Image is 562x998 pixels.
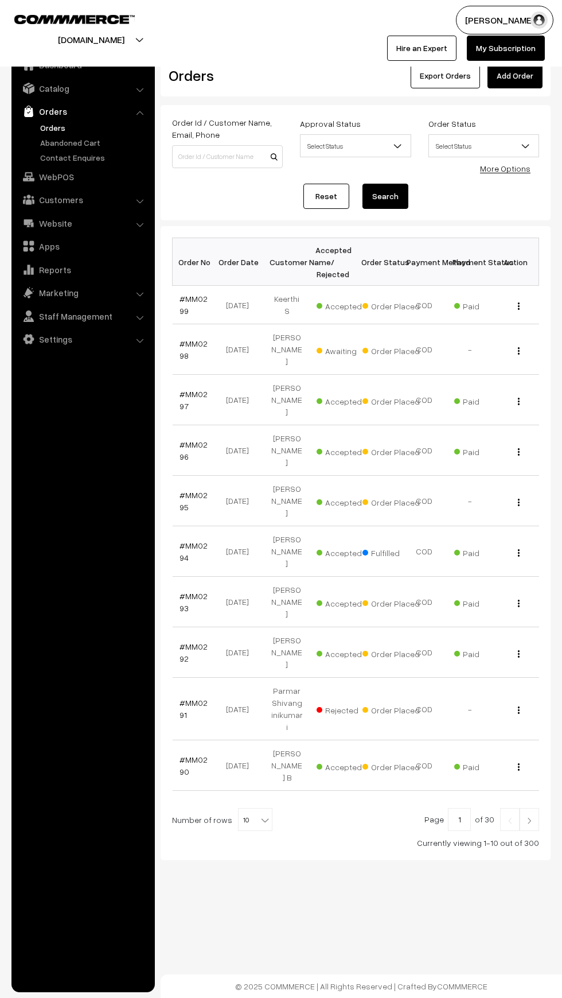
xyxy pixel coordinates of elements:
[264,324,310,375] td: [PERSON_NAME]
[14,189,151,210] a: Customers
[317,443,374,458] span: Accepted
[179,642,208,663] a: #MM0292
[317,544,374,559] span: Accepted
[264,526,310,577] td: [PERSON_NAME]
[362,595,420,609] span: Order Placed
[505,817,515,824] img: Left
[518,302,520,310] img: Menu
[401,678,447,740] td: COD
[14,78,151,99] a: Catalog
[454,595,512,609] span: Paid
[239,809,272,832] span: 10
[218,476,264,526] td: [DATE]
[362,645,420,660] span: Order Placed
[480,164,530,173] a: More Options
[362,443,420,458] span: Order Placed
[264,238,310,286] th: Customer Name
[401,476,447,526] td: COD
[518,499,520,506] img: Menu
[172,145,283,168] input: Order Id / Customer Name / Customer Email / Customer Phone
[179,591,208,613] a: #MM0293
[428,118,476,130] label: Order Status
[161,974,562,998] footer: © 2025 COMMMERCE | All Rights Reserved | Crafted By
[447,476,493,526] td: -
[467,36,545,61] a: My Subscription
[264,286,310,324] td: Keerthi S
[518,347,520,355] img: Menu
[14,259,151,280] a: Reports
[300,134,411,157] span: Select Status
[14,329,151,350] a: Settings
[179,389,208,411] a: #MM0297
[264,740,310,791] td: [PERSON_NAME] B
[401,577,447,627] td: COD
[401,286,447,324] td: COD
[310,238,356,286] th: Accepted / Rejected
[454,758,512,773] span: Paid
[218,324,264,375] td: [DATE]
[14,213,151,234] a: Website
[387,36,456,61] a: Hire an Expert
[264,577,310,627] td: [PERSON_NAME]
[172,837,539,849] div: Currently viewing 1-10 out of 300
[401,375,447,425] td: COD
[169,67,282,84] h2: Orders
[401,238,447,286] th: Payment Method
[454,443,512,458] span: Paid
[317,645,374,660] span: Accepted
[300,118,361,130] label: Approval Status
[487,63,543,88] a: Add Order
[264,375,310,425] td: [PERSON_NAME]
[179,755,208,776] a: #MM0290
[524,817,534,824] img: Right
[317,494,374,508] span: Accepted
[454,393,512,407] span: Paid
[362,544,420,559] span: Fulfilled
[179,294,208,316] a: #MM0299
[218,425,264,476] td: [DATE]
[37,152,151,164] a: Contact Enquires
[454,645,512,660] span: Paid
[518,706,520,714] img: Menu
[172,814,232,826] span: Number of rows
[447,238,493,286] th: Payment Status
[362,494,420,508] span: Order Placed
[264,476,310,526] td: [PERSON_NAME]
[454,544,512,559] span: Paid
[218,678,264,740] td: [DATE]
[447,678,493,740] td: -
[424,814,444,824] span: Page
[518,398,520,405] img: Menu
[317,393,374,407] span: Accepted
[218,740,264,791] td: [DATE]
[14,11,115,25] a: COMMMERCE
[317,297,374,312] span: Accepted
[218,286,264,324] td: [DATE]
[264,425,310,476] td: [PERSON_NAME]
[401,425,447,476] td: COD
[411,63,480,88] button: Export Orders
[362,758,420,773] span: Order Placed
[362,184,408,209] button: Search
[362,701,420,716] span: Order Placed
[18,25,165,54] button: [DOMAIN_NAME]
[362,342,420,357] span: Order Placed
[264,627,310,678] td: [PERSON_NAME]
[179,490,208,512] a: #MM0295
[401,526,447,577] td: COD
[317,701,374,716] span: Rejected
[475,814,494,824] span: of 30
[493,238,539,286] th: Action
[14,15,135,24] img: COMMMERCE
[429,136,538,156] span: Select Status
[179,339,208,360] a: #MM0298
[518,549,520,557] img: Menu
[37,137,151,149] a: Abandoned Cart
[518,763,520,771] img: Menu
[401,627,447,678] td: COD
[172,117,283,141] label: Order Id / Customer Name, Email, Phone
[437,981,487,991] a: COMMMERCE
[179,440,208,461] a: #MM0296
[530,11,548,29] img: user
[454,297,512,312] span: Paid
